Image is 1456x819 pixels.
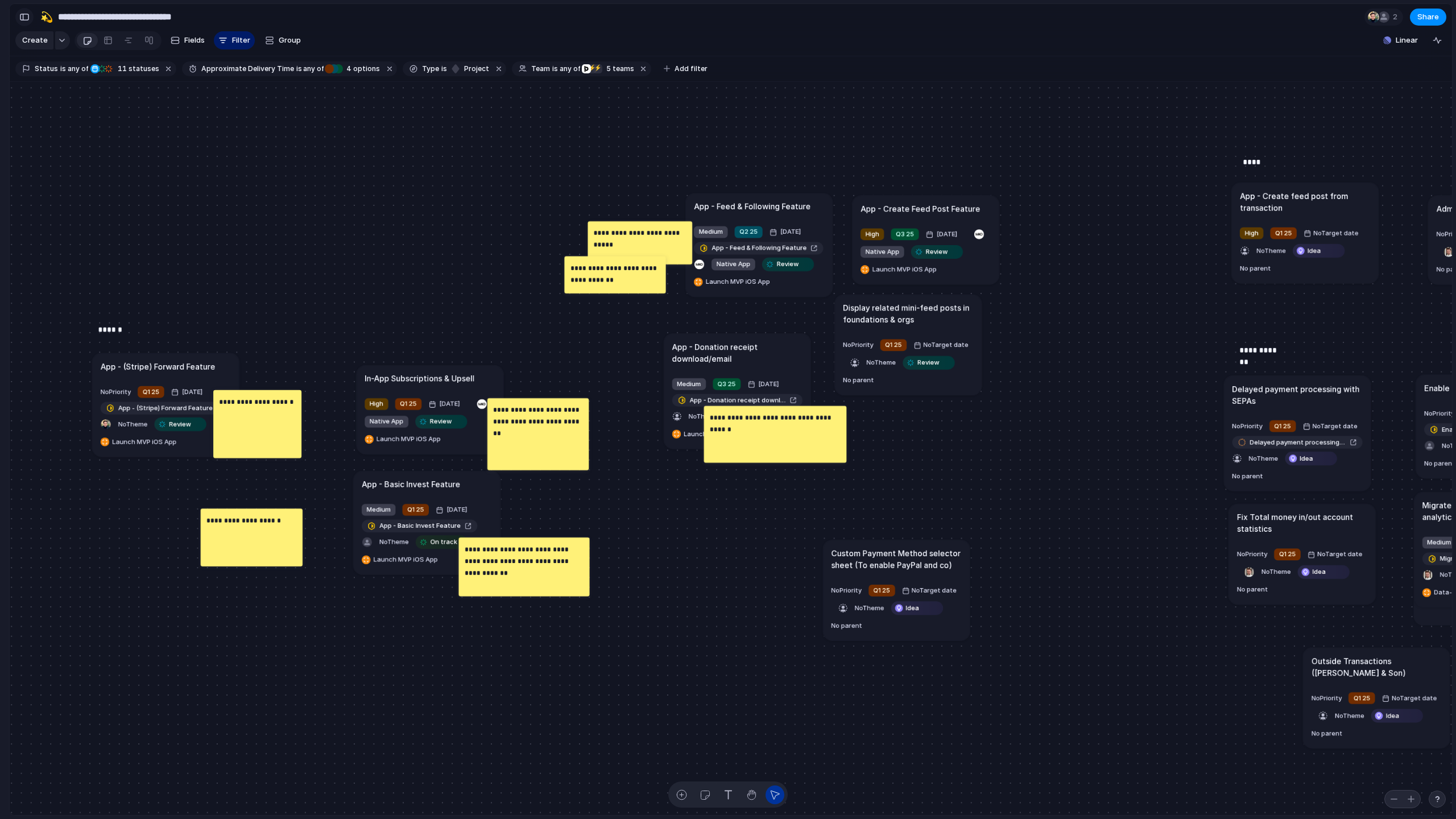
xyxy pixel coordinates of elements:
[1424,459,1455,467] span: No parent
[169,419,191,429] span: Review
[461,64,489,74] span: project
[1300,453,1313,463] span: Idea
[1313,421,1358,431] span: No Target date
[392,396,424,412] button: Q1 25
[872,264,937,274] span: Launch MVP iOS App
[1275,228,1292,238] span: Q1 25
[558,64,580,74] span: any of
[379,537,409,545] span: No Theme
[888,600,945,616] button: Idea
[1300,418,1360,434] button: NoTarget date
[1232,436,1362,448] a: Delayed payment processing with SEPAs
[1379,690,1439,706] button: NoTarget date
[603,64,634,74] span: teams
[692,274,772,290] button: Launch MVP iOS App
[866,229,879,239] span: High
[858,262,939,278] button: Launch MVP iOS App
[912,585,957,595] span: No Target date
[365,373,474,384] h1: In-App Subscriptions & Upsell
[908,244,965,260] button: Review
[843,376,874,384] span: No parent
[588,64,597,73] div: ⚡
[118,420,148,428] span: No Theme
[1396,35,1418,46] span: Linear
[101,360,216,372] h1: App - (Stripe) Forward Feature
[1283,450,1339,466] button: Idea
[407,505,424,515] span: Q1 25
[906,603,919,613] span: Idea
[1238,225,1266,241] button: High
[777,226,804,237] span: [DATE]
[259,31,307,49] button: Group
[885,340,901,350] span: Q1 25
[1424,409,1454,417] span: No Priority
[166,31,209,49] button: Fields
[1232,383,1362,406] h1: Delayed payment processing with SEPAs
[692,224,730,240] button: Medium
[657,61,714,77] button: Add filter
[179,386,205,397] span: [DATE]
[1305,547,1364,562] button: NoTarget date
[1267,418,1298,434] button: Q1 25
[302,64,324,74] span: any of
[1245,228,1259,238] span: High
[367,505,391,515] span: Medium
[593,64,602,73] div: ⚡
[1354,693,1370,703] span: Q1 25
[98,434,179,450] button: Launch MVP iOS App
[739,227,758,237] span: Q2 25
[15,31,53,49] button: Create
[531,64,550,74] span: Team
[1368,708,1425,723] button: Idea
[829,582,864,598] button: NoPriority
[1230,468,1265,484] button: No parent
[1249,454,1279,462] span: No Theme
[853,600,887,616] button: NoTheme
[35,64,58,74] span: Status
[686,408,721,424] button: NoTheme
[732,224,765,240] button: Q2 25
[1275,421,1291,431] span: Q1 25
[89,63,162,75] button: 11 statuses
[689,412,718,420] span: No Theme
[362,396,391,412] button: High
[1290,243,1347,259] button: Idea
[861,202,980,214] h1: App - Create Feed Post Feature
[379,521,461,531] span: App - Basic Invest Feature
[60,64,66,74] span: is
[413,534,470,550] button: On track
[1234,582,1270,598] button: No parent
[832,547,962,570] h1: Custom Payment Method selector sheet (To enable PayPal and co)
[581,63,636,75] button: ⚡⚡5 teams
[690,395,786,405] span: App - Donation receipt download/email
[900,355,957,371] button: Review
[101,387,131,395] span: No Priority
[362,478,460,490] h1: App - Basic Invest Feature
[832,586,862,594] span: No Priority
[1309,690,1344,706] button: NoPriority
[279,35,301,46] span: Group
[362,431,443,447] button: Launch MVP iOS App
[430,417,452,427] span: Review
[1317,549,1362,559] span: No Target date
[1313,228,1358,238] span: No Target date
[552,64,558,74] span: is
[359,552,440,568] button: Launch MVP iOS App
[829,618,864,634] button: No parent
[114,64,129,73] span: 11
[377,435,441,444] span: Launch MVP iOS App
[1311,655,1441,678] h1: Outside Transactions ([PERSON_NAME] & Son)
[878,337,909,353] button: Q1 25
[112,437,176,446] span: Launch MVP iOS App
[684,429,748,439] span: Launch MVP iOS App
[1246,450,1280,466] button: NoTheme
[855,603,884,611] span: No Theme
[706,277,770,287] span: Launch MVP iOS App
[40,9,53,24] div: 💫
[1250,437,1346,447] span: Delayed payment processing with SEPAs
[22,35,48,46] span: Create
[1232,471,1263,479] span: No parent
[1417,11,1439,23] span: Share
[1379,32,1422,49] button: Linear
[843,341,873,349] span: No Priority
